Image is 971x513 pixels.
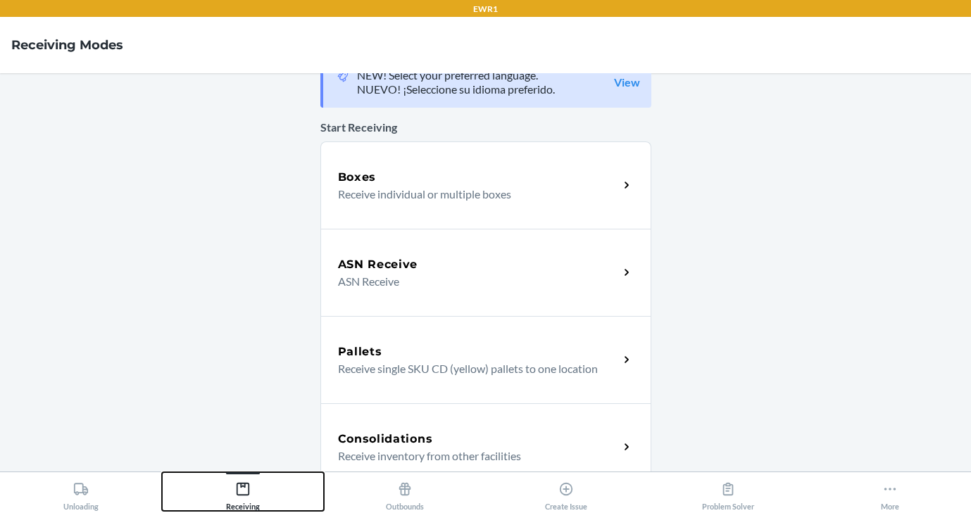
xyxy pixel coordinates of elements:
[485,472,647,511] button: Create Issue
[545,476,587,511] div: Create Issue
[226,476,260,511] div: Receiving
[11,36,123,54] h4: Receiving Modes
[614,75,640,89] a: View
[473,3,498,15] p: EWR1
[647,472,809,511] button: Problem Solver
[338,431,433,448] h5: Consolidations
[357,68,555,82] p: NEW! Select your preferred language.
[357,82,555,96] p: NUEVO! ¡Seleccione su idioma preferido.
[702,476,754,511] div: Problem Solver
[809,472,971,511] button: More
[338,343,382,360] h5: Pallets
[338,169,377,186] h5: Boxes
[338,448,608,464] p: Receive inventory from other facilities
[320,316,651,403] a: PalletsReceive single SKU CD (yellow) pallets to one location
[338,273,608,290] p: ASN Receive
[324,472,486,511] button: Outbounds
[162,472,324,511] button: Receiving
[338,186,608,203] p: Receive individual or multiple boxes
[386,476,424,511] div: Outbounds
[320,403,651,490] a: ConsolidationsReceive inventory from other facilities
[338,360,608,377] p: Receive single SKU CD (yellow) pallets to one location
[320,141,651,229] a: BoxesReceive individual or multiple boxes
[881,476,899,511] div: More
[320,119,651,136] p: Start Receiving
[63,476,99,511] div: Unloading
[320,229,651,316] a: ASN ReceiveASN Receive
[338,256,418,273] h5: ASN Receive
